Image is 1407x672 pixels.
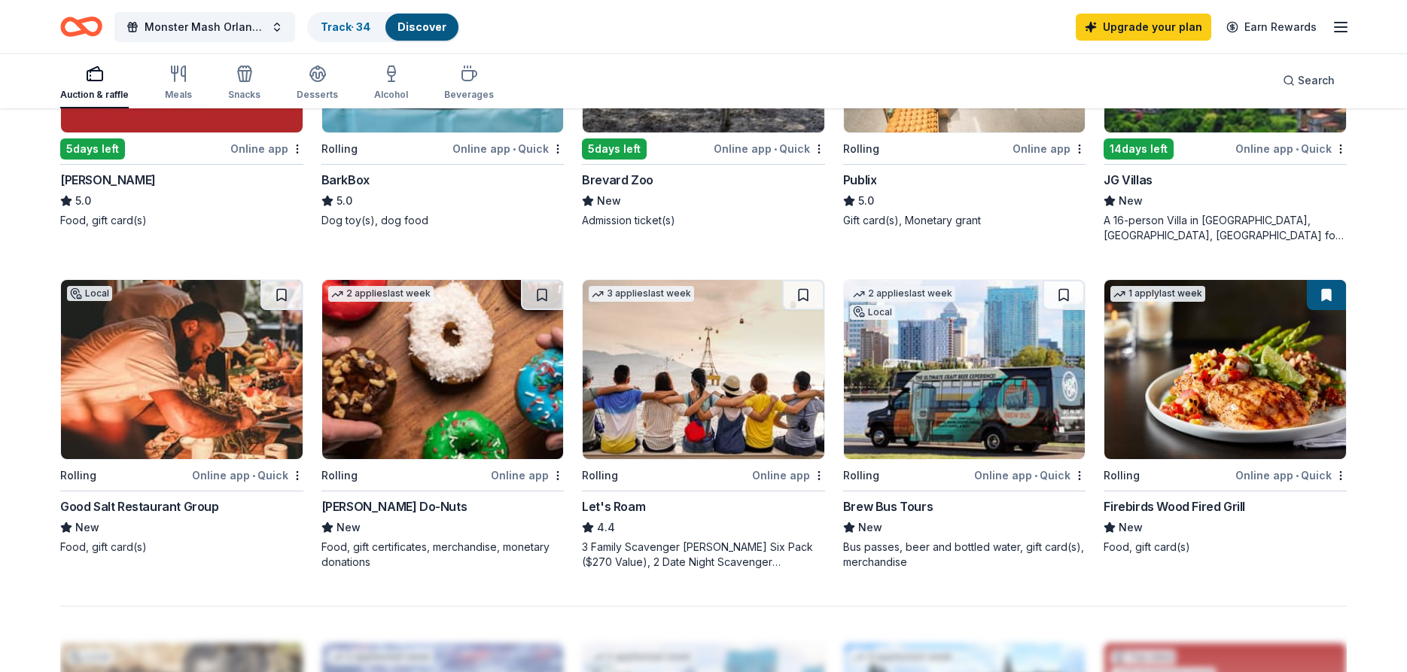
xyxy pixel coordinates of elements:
[397,20,446,33] a: Discover
[75,192,91,210] span: 5.0
[321,20,370,33] a: Track· 34
[513,143,516,155] span: •
[322,280,564,459] img: Image for Shipley Do-Nuts
[321,140,358,158] div: Rolling
[321,213,565,228] div: Dog toy(s), dog food
[1119,192,1143,210] span: New
[1104,138,1174,160] div: 14 days left
[843,279,1086,570] a: Image for Brew Bus Tours2 applieslast weekLocalRollingOnline app•QuickBrew Bus ToursNewBus passes...
[114,12,295,42] button: Monster Mash Orlando
[850,286,955,302] div: 2 applies last week
[297,89,338,101] div: Desserts
[582,138,647,160] div: 5 days left
[582,171,653,189] div: Brevard Zoo
[60,138,125,160] div: 5 days left
[1104,540,1347,555] div: Food, gift card(s)
[60,213,303,228] div: Food, gift card(s)
[843,213,1086,228] div: Gift card(s), Monetary grant
[843,467,879,485] div: Rolling
[1217,14,1326,41] a: Earn Rewards
[307,12,460,42] button: Track· 34Discover
[1104,279,1347,555] a: Image for Firebirds Wood Fired Grill1 applylast weekRollingOnline app•QuickFirebirds Wood Fired G...
[582,467,618,485] div: Rolling
[597,518,615,537] span: 4.4
[1296,143,1299,155] span: •
[252,470,255,482] span: •
[60,279,303,555] a: Image for Good Salt Restaurant GroupLocalRollingOnline app•QuickGood Salt Restaurant GroupNewFood...
[60,540,303,555] div: Food, gift card(s)
[1104,213,1347,243] div: A 16-person Villa in [GEOGRAPHIC_DATA], [GEOGRAPHIC_DATA], [GEOGRAPHIC_DATA] for 7days/6nights (R...
[1104,467,1140,485] div: Rolling
[145,18,265,36] span: Monster Mash Orlando
[1271,65,1347,96] button: Search
[1298,71,1335,90] span: Search
[228,89,260,101] div: Snacks
[165,89,192,101] div: Meals
[60,467,96,485] div: Rolling
[452,139,564,158] div: Online app Quick
[582,279,825,570] a: Image for Let's Roam3 applieslast weekRollingOnline appLet's Roam4.43 Family Scavenger [PERSON_NA...
[297,59,338,108] button: Desserts
[714,139,825,158] div: Online app Quick
[1104,280,1346,459] img: Image for Firebirds Wood Fired Grill
[582,213,825,228] div: Admission ticket(s)
[1235,139,1347,158] div: Online app Quick
[228,59,260,108] button: Snacks
[328,286,434,302] div: 2 applies last week
[774,143,777,155] span: •
[337,192,352,210] span: 5.0
[60,59,129,108] button: Auction & raffle
[589,286,694,302] div: 3 applies last week
[321,497,467,515] div: [PERSON_NAME] Do-Nuts
[321,279,565,570] a: Image for Shipley Do-Nuts2 applieslast weekRollingOnline app[PERSON_NAME] Do-NutsNewFood, gift ce...
[374,89,408,101] div: Alcohol
[583,280,824,459] img: Image for Let's Roam
[1013,139,1086,158] div: Online app
[597,192,621,210] span: New
[321,171,370,189] div: BarkBox
[582,497,645,515] div: Let's Roam
[1076,14,1211,41] a: Upgrade your plan
[192,466,303,485] div: Online app Quick
[230,139,303,158] div: Online app
[60,89,129,101] div: Auction & raffle
[843,540,1086,570] div: Bus passes, beer and bottled water, gift card(s), merchandise
[582,540,825,570] div: 3 Family Scavenger [PERSON_NAME] Six Pack ($270 Value), 2 Date Night Scavenger [PERSON_NAME] Two ...
[61,280,303,459] img: Image for Good Salt Restaurant Group
[444,59,494,108] button: Beverages
[165,59,192,108] button: Meals
[858,192,874,210] span: 5.0
[491,466,564,485] div: Online app
[1235,466,1347,485] div: Online app Quick
[843,140,879,158] div: Rolling
[1110,286,1205,302] div: 1 apply last week
[1034,470,1037,482] span: •
[60,497,219,515] div: Good Salt Restaurant Group
[444,89,494,101] div: Beverages
[337,518,361,537] span: New
[60,9,102,44] a: Home
[75,518,99,537] span: New
[752,466,825,485] div: Online app
[844,280,1086,459] img: Image for Brew Bus Tours
[974,466,1086,485] div: Online app Quick
[67,286,112,301] div: Local
[1119,518,1143,537] span: New
[60,171,156,189] div: [PERSON_NAME]
[374,59,408,108] button: Alcohol
[843,171,877,189] div: Publix
[321,467,358,485] div: Rolling
[850,305,895,320] div: Local
[1296,470,1299,482] span: •
[1104,497,1245,515] div: Firebirds Wood Fired Grill
[843,497,933,515] div: Brew Bus Tours
[1104,171,1152,189] div: JG Villas
[321,540,565,570] div: Food, gift certificates, merchandise, monetary donations
[858,518,882,537] span: New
